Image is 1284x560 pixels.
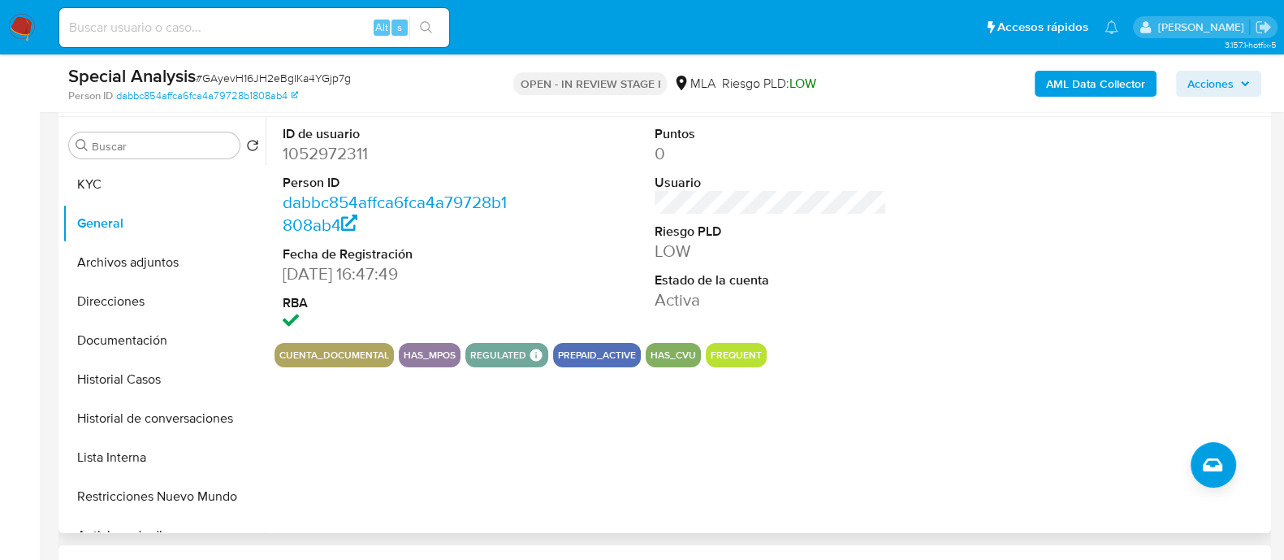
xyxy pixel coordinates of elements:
span: Riesgo PLD: [721,75,815,93]
b: AML Data Collector [1046,71,1145,97]
dd: 0 [655,142,887,165]
dd: [DATE] 16:47:49 [283,263,515,285]
dd: 1052972311 [283,142,515,165]
button: search-icon [409,16,443,39]
button: Historial Casos [63,360,266,399]
button: Lista Interna [63,438,266,477]
button: has_mpos [404,352,456,358]
button: Restricciones Nuevo Mundo [63,477,266,516]
button: Archivos adjuntos [63,243,266,282]
button: General [63,204,266,243]
dd: LOW [655,240,887,263]
button: KYC [63,165,266,204]
span: Accesos rápidos [997,19,1088,36]
button: cuenta_documental [279,352,389,358]
span: Alt [375,20,388,35]
button: Direcciones [63,282,266,321]
span: Acciones [1187,71,1234,97]
button: Anticipos de dinero [63,516,266,555]
a: dabbc854affca6fca4a79728b1808ab4 [116,89,298,103]
dt: RBA [283,294,515,312]
button: Acciones [1176,71,1261,97]
button: AML Data Collector [1035,71,1156,97]
button: Volver al orden por defecto [246,139,259,157]
dd: Activa [655,289,887,311]
dt: ID de usuario [283,125,515,143]
div: MLA [673,75,715,93]
b: Person ID [68,89,113,103]
dt: Estado de la cuenta [655,271,887,289]
button: prepaid_active [558,352,636,358]
span: # GAyevH16JH2eBgIKa4YGjp7g [196,70,351,86]
a: Notificaciones [1105,20,1118,34]
input: Buscar usuario o caso... [59,17,449,38]
p: milagros.cisterna@mercadolibre.com [1157,20,1249,35]
input: Buscar [92,139,233,154]
dt: Usuario [655,174,887,192]
b: Special Analysis [68,63,196,89]
button: Buscar [76,139,89,152]
a: Salir [1255,19,1272,36]
dt: Riesgo PLD [655,223,887,241]
p: OPEN - IN REVIEW STAGE I [513,72,667,95]
button: regulated [470,352,526,358]
a: dabbc854affca6fca4a79728b1808ab4 [283,190,507,237]
dt: Puntos [655,125,887,143]
button: frequent [711,352,762,358]
button: has_cvu [651,352,696,358]
dt: Fecha de Registración [283,245,515,263]
span: s [397,20,402,35]
span: LOW [789,74,815,93]
button: Historial de conversaciones [63,399,266,438]
span: 3.157.1-hotfix-5 [1224,38,1276,51]
dt: Person ID [283,174,515,192]
button: Documentación [63,321,266,360]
